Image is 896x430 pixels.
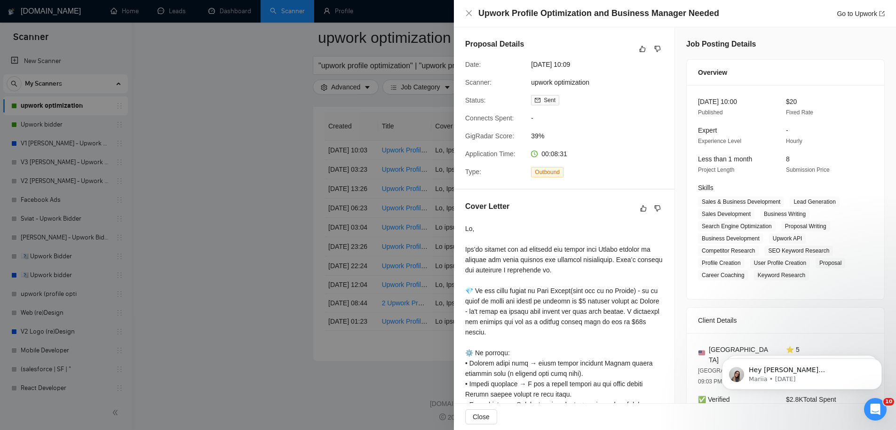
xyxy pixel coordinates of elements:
span: Outbound [531,167,563,177]
p: Message from Mariia, sent 3d ago [41,36,162,45]
span: Close [473,412,490,422]
h5: Cover Letter [465,201,509,212]
span: User Profile Creation [750,258,810,268]
iframe: Intercom notifications message [708,339,896,405]
span: clock-circle [531,151,538,157]
span: Business Writing [760,209,809,219]
button: like [637,43,648,55]
span: dislike [654,45,661,53]
span: Type: [465,168,481,175]
span: Hey [PERSON_NAME][EMAIL_ADDRESS][DOMAIN_NAME], Looks like your Upwork agency 3Brain Technolabs Pr... [41,27,161,166]
iframe: Intercom live chat [864,398,887,421]
span: Skills [698,184,714,191]
span: Lead Generation [790,197,839,207]
span: mail [535,97,540,103]
span: Business Development [698,233,763,244]
span: Profile Creation [698,258,745,268]
span: Sales & Business Development [698,197,784,207]
span: - [786,127,788,134]
span: Competitor Research [698,246,759,256]
button: dislike [652,43,663,55]
span: ✅ Verified [698,396,730,403]
span: Expert [698,127,717,134]
span: Keyword Research [754,270,809,280]
span: like [639,45,646,53]
span: [DATE] 10:09 [531,59,672,70]
span: Published [698,109,723,116]
span: Proposal Writing [781,221,830,231]
span: Sent [544,97,555,104]
span: Upwork API [769,233,806,244]
span: Experience Level [698,138,741,144]
span: Search Engine Optimization [698,221,776,231]
span: GigRadar Score: [465,132,514,140]
span: Project Length [698,167,734,173]
span: Sales Development [698,209,754,219]
h5: Job Posting Details [686,39,756,50]
h4: Upwork Profile Optimization and Business Manager Needed [478,8,719,19]
h5: Proposal Details [465,39,524,50]
button: like [638,203,649,214]
span: $20 [786,98,797,105]
span: Submission Price [786,167,830,173]
span: export [879,11,885,16]
span: Date: [465,61,481,68]
span: Scanner: [465,79,492,86]
span: 8 [786,155,790,163]
button: Close [465,409,497,424]
span: Connects Spent: [465,114,514,122]
span: [GEOGRAPHIC_DATA] 09:03 PM [698,367,757,385]
span: 39% [531,131,672,141]
span: dislike [654,205,661,212]
span: - [531,113,672,123]
img: 🇺🇸 [698,350,705,356]
span: 10 [883,398,894,406]
span: Proposal [816,258,845,268]
span: Application Time: [465,150,515,158]
span: Status: [465,96,486,104]
span: Career Coaching [698,270,748,280]
div: Client Details [698,308,873,333]
span: close [465,9,473,17]
span: upwork optimization [531,77,672,88]
span: 00:08:31 [541,150,567,158]
button: dislike [652,203,663,214]
button: Close [465,9,473,17]
span: SEO Keyword Research [764,246,833,256]
span: Fixed Rate [786,109,813,116]
span: Hourly [786,138,802,144]
span: Overview [698,67,727,78]
a: Go to Upworkexport [837,10,885,17]
span: [DATE] 10:00 [698,98,737,105]
span: like [640,205,647,212]
span: Less than 1 month [698,155,752,163]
